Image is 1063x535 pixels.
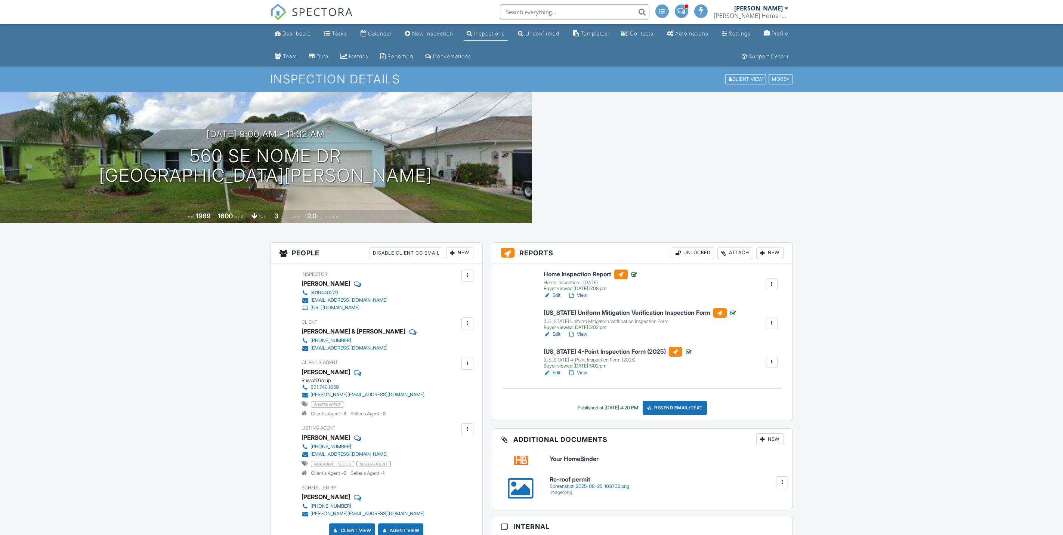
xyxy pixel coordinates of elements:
a: View [568,369,587,376]
h6: Home Inspection Report [544,270,638,279]
a: Agent View [381,527,419,534]
strong: 0 [383,411,386,416]
a: [PERSON_NAME][EMAIL_ADDRESS][DOMAIN_NAME] [302,391,424,399]
div: 5616440279 [310,290,338,296]
div: [PERSON_NAME][EMAIL_ADDRESS][DOMAIN_NAME] [310,511,424,517]
h1: 560 SE Nome Dr [GEOGRAPHIC_DATA][PERSON_NAME] [99,146,432,186]
div: Support Center [749,53,789,59]
h6: Re-roof permit [550,476,784,483]
a: Templates [570,27,611,41]
span: Client's Agent - [311,470,347,476]
a: Inspections [464,27,508,41]
span: sq. ft. [234,214,244,219]
span: SPECTORA [292,4,353,19]
div: 2.0 [307,212,316,220]
a: Dashboard [272,27,314,41]
a: Tasks [321,27,350,41]
span: Scheduled By [302,485,336,491]
a: Home Inspection Report Home Inspection - [DATE] Buyer viewed [DATE] 5:08 pm [544,270,638,292]
div: Conversations [433,53,471,59]
div: [PHONE_NUMBER] [310,338,351,344]
div: Buyer viewed [DATE] 5:02 pm [544,363,693,369]
span: new agent - seller [311,461,354,467]
div: [PHONE_NUMBER] [310,444,351,450]
h6: [US_STATE] 4-Point Inspection Form (2025) [544,347,693,357]
a: [EMAIL_ADDRESS][DOMAIN_NAME] [302,344,412,352]
div: [URL][DOMAIN_NAME] [310,305,359,311]
div: Calendar [368,30,392,37]
div: [EMAIL_ADDRESS][DOMAIN_NAME] [310,451,387,457]
span: bedrooms [279,214,300,219]
a: Reporting [377,50,416,64]
a: Re-roof permit Screenshot_2025-08-25_103732.png image/png [550,476,784,495]
div: Unconfirmed [525,30,559,37]
span: Seller's Agent - [350,470,384,476]
a: Contacts [618,27,656,41]
a: [US_STATE] Uniform Mitigation Verification Inspection Form [US_STATE] Uniform Mitigation Verifica... [544,308,737,330]
div: 631.740.1659 [310,384,339,390]
a: View [568,330,587,338]
a: Your HomeBinder [550,456,784,462]
img: The Best Home Inspection Software - Spectora [270,4,287,20]
div: [PERSON_NAME] [734,4,783,12]
div: Data [316,53,328,59]
div: Billings Home Inspections [714,12,788,19]
div: Tasks [332,30,347,37]
div: 1989 [196,212,211,220]
span: Seller's Agent - [350,411,386,416]
div: 3 [274,212,278,220]
a: [URL][DOMAIN_NAME] [302,304,387,311]
strong: 0 [343,470,346,476]
span: buyers agent [311,402,344,408]
a: [PERSON_NAME] [302,432,350,443]
div: Contacts [630,30,653,37]
span: Built [186,214,195,219]
a: Edit [544,369,560,376]
a: 631.740.1659 [302,384,424,391]
div: Disable Client CC Email [370,247,443,259]
div: New [446,247,473,259]
a: [PHONE_NUMBER] [302,443,387,451]
a: New Inspection [402,27,456,41]
div: Screenshot_2025-08-25_103732.png [550,483,784,489]
a: [US_STATE] 4-Point Inspection Form (2025) [US_STATE] 4-Point Inspection Form (2025) Buyer viewed ... [544,347,693,369]
strong: 3 [343,411,346,416]
div: New [756,247,784,259]
a: Data [306,50,331,64]
span: Listing Agent [302,425,336,431]
div: [PHONE_NUMBER] [310,503,351,509]
strong: 1 [383,470,384,476]
div: [PERSON_NAME][EMAIL_ADDRESS][DOMAIN_NAME] [310,392,424,398]
div: [PERSON_NAME] & [PERSON_NAME] [302,326,405,337]
div: Home Inspection - [DATE] [544,280,638,286]
img: homebinder-01ee79ab6597d7457983ebac235b49a047b0a9616a008fb4a345000b08f3b69e.png [514,456,528,465]
span: Client [302,319,318,325]
div: Dashboard [282,30,311,37]
a: [PHONE_NUMBER] [302,502,424,510]
div: Russoti Group [302,378,430,384]
a: [EMAIL_ADDRESS][DOMAIN_NAME] [302,451,387,458]
a: Client View [332,527,371,534]
a: Settings [719,27,754,41]
a: Automations (Advanced) [664,27,711,41]
input: Search everything... [500,4,649,19]
div: 1600 [218,212,233,220]
div: [PERSON_NAME] [302,278,350,289]
a: Unconfirmed [515,27,562,41]
a: [PERSON_NAME] [302,366,350,378]
a: Support Center [739,50,792,64]
span: Client's Agent - [311,411,347,416]
a: Team [272,50,300,64]
span: bathrooms [318,214,339,219]
div: [EMAIL_ADDRESS][DOMAIN_NAME] [310,297,387,303]
h6: [US_STATE] Uniform Mitigation Verification Inspection Form [544,308,737,318]
div: Inspections [474,30,505,37]
div: Published at [DATE] 4:20 PM [578,405,638,411]
span: Client's Agent [302,360,338,365]
div: More [769,74,792,84]
div: Buyer viewed [DATE] 5:02 pm [544,325,737,330]
div: Team [283,53,297,59]
div: New [756,433,784,445]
